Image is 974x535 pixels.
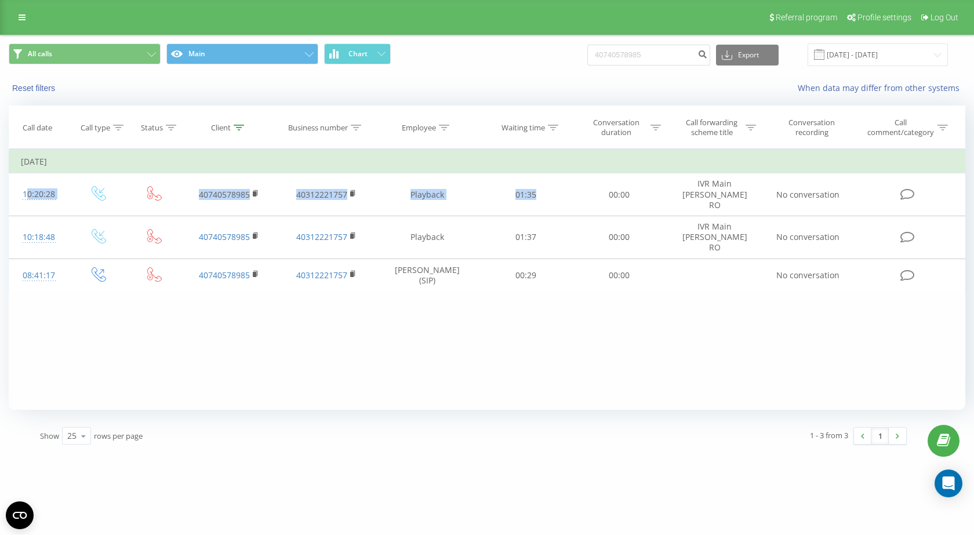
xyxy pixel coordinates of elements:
button: Chart [324,43,391,64]
span: Referral program [776,13,837,22]
div: Call comment/category [867,118,935,137]
div: Employee [402,123,436,133]
input: Search by number [587,45,710,65]
div: Client [211,123,231,133]
span: No conversation [776,189,839,200]
button: Reset filters [9,83,61,93]
td: 00:29 [479,259,573,292]
button: Export [716,45,779,65]
td: 00:00 [573,173,666,216]
button: Main [166,43,318,64]
div: Waiting time [501,123,545,133]
td: IVR Main [PERSON_NAME] RO [666,173,763,216]
button: Open CMP widget [6,501,34,529]
td: 00:00 [573,216,666,259]
div: 1 - 3 from 3 [810,430,848,441]
div: Conversation recording [774,118,849,137]
span: No conversation [776,231,839,242]
div: Business number [288,123,348,133]
span: Chart [348,50,368,58]
a: 40740578985 [199,231,250,242]
td: 00:00 [573,259,666,292]
td: Playback [375,173,479,216]
div: 08:41:17 [21,264,57,287]
div: Call type [81,123,110,133]
a: When data may differ from other systems [798,82,965,93]
td: 01:37 [479,216,573,259]
span: All calls [28,49,52,59]
span: Log Out [931,13,958,22]
span: Profile settings [857,13,911,22]
a: 1 [871,428,889,444]
a: 40740578985 [199,189,250,200]
div: Call forwarding scheme title [681,118,743,137]
td: 01:35 [479,173,573,216]
a: 40312221757 [296,231,347,242]
td: IVR Main [PERSON_NAME] RO [666,216,763,259]
div: Call date [23,123,52,133]
button: All calls [9,43,161,64]
div: Status [141,123,163,133]
td: [PERSON_NAME] (SIP) [375,259,479,292]
div: Open Intercom Messenger [935,470,962,497]
span: No conversation [776,270,839,281]
div: 10:20:28 [21,183,57,206]
a: 40312221757 [296,189,347,200]
a: 40312221757 [296,270,347,281]
td: [DATE] [9,150,965,173]
div: 25 [67,430,77,442]
td: Playback [375,216,479,259]
div: 10:18:48 [21,226,57,249]
span: rows per page [94,431,143,441]
div: Conversation duration [586,118,648,137]
span: Show [40,431,59,441]
a: 40740578985 [199,270,250,281]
